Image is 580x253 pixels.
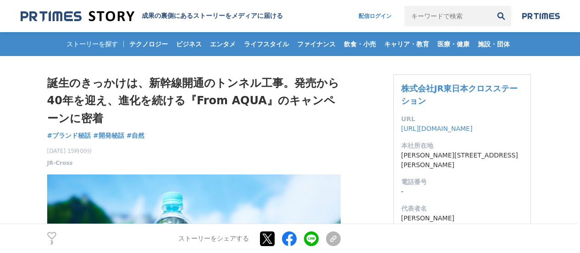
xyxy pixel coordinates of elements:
a: 施設・団体 [474,32,514,56]
span: 施設・団体 [474,40,514,48]
input: キーワードで検索 [404,6,491,26]
dd: - [401,187,523,197]
a: テクノロジー [126,32,171,56]
a: エンタメ [206,32,239,56]
a: 配信ログイン [349,6,401,26]
img: 成果の裏側にあるストーリーをメディアに届ける [21,10,134,22]
dt: 電話番号 [401,177,523,187]
a: #自然 [127,131,145,141]
span: ライフスタイル [240,40,293,48]
button: 検索 [491,6,511,26]
dd: [PERSON_NAME] [401,214,523,223]
span: 飲食・小売 [340,40,380,48]
dt: 本社所在地 [401,141,523,151]
span: #ブランド秘話 [47,131,91,140]
a: #ブランド秘話 [47,131,91,141]
dt: URL [401,114,523,124]
a: #開発秘話 [93,131,124,141]
a: 医療・健康 [434,32,473,56]
a: [URL][DOMAIN_NAME] [401,125,473,132]
a: JR-Cross [47,159,73,167]
span: 医療・健康 [434,40,473,48]
h2: 成果の裏側にあるストーリーをメディアに届ける [142,12,283,20]
span: #自然 [127,131,145,140]
h1: 誕生のきっかけは、新幹線開通のトンネル工事。発売から40年を迎え、進化を続ける『From AQUA』のキャンペーンに密着 [47,74,341,127]
a: ビジネス [172,32,205,56]
span: ビジネス [172,40,205,48]
span: #開発秘話 [93,131,124,140]
dd: [PERSON_NAME][STREET_ADDRESS][PERSON_NAME] [401,151,523,170]
a: 株式会社JR東日本クロスステーション [401,84,518,106]
span: エンタメ [206,40,239,48]
span: [DATE] 15時00分 [47,147,93,155]
a: ファイナンス [293,32,339,56]
dt: 代表者名 [401,204,523,214]
span: テクノロジー [126,40,171,48]
span: ファイナンス [293,40,339,48]
a: キャリア・教育 [381,32,433,56]
p: 3 [47,241,56,245]
a: 飲食・小売 [340,32,380,56]
p: ストーリーをシェアする [178,235,249,243]
img: prtimes [522,12,560,20]
span: キャリア・教育 [381,40,433,48]
a: 成果の裏側にあるストーリーをメディアに届ける 成果の裏側にあるストーリーをメディアに届ける [21,10,283,22]
a: ライフスタイル [240,32,293,56]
